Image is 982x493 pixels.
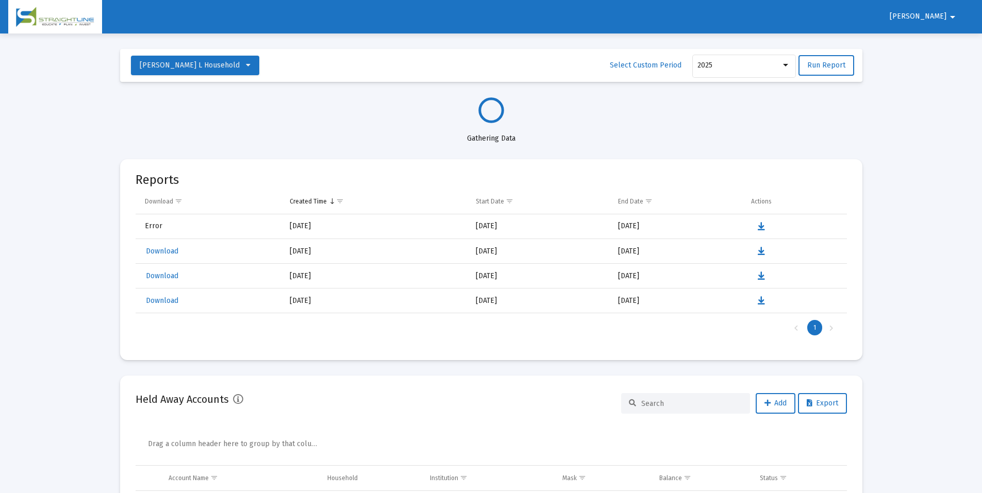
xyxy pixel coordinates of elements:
td: Column Balance [652,466,753,490]
td: [DATE] [469,239,610,264]
div: Page Navigation [136,313,847,342]
div: Data grid toolbar [148,426,840,465]
span: Show filter options for column 'Mask' [578,474,586,482]
img: Dashboard [16,7,94,27]
div: [DATE] [290,221,461,231]
span: [PERSON_NAME] [890,12,946,21]
span: Show filter options for column 'Institution' [460,474,468,482]
span: Export [807,399,838,407]
td: Column Created Time [282,189,469,214]
button: Run Report [798,55,854,76]
div: [DATE] [290,271,461,281]
span: Download [146,271,178,280]
span: Add [764,399,787,407]
td: Column Actions [744,189,847,214]
div: Gathering Data [120,123,862,144]
td: Column Start Date [469,189,610,214]
span: Run Report [807,61,845,70]
span: Show filter options for column 'Account Name' [210,474,218,482]
span: Download [146,296,178,305]
td: Column Status [753,466,847,490]
div: Actions [751,197,772,206]
td: Column Download [136,189,283,214]
div: Balance [659,474,682,482]
div: Previous Page [788,320,805,335]
span: Download [146,247,178,256]
div: Household [327,474,358,482]
td: [DATE] [469,264,610,288]
div: End Date [618,197,643,206]
span: 2025 [697,61,712,70]
td: [DATE] [611,214,744,239]
td: [DATE] [611,264,744,288]
div: Page 1 [807,320,822,335]
button: [PERSON_NAME] L Household [131,56,259,75]
mat-icon: arrow_drop_down [946,7,959,27]
div: Next Page [823,320,840,335]
td: Column End Date [611,189,744,214]
td: [DATE] [469,288,610,313]
td: [DATE] [469,214,610,239]
div: Created Time [290,197,327,206]
div: Status [760,474,778,482]
span: Show filter options for column 'End Date' [645,197,653,205]
span: Show filter options for column 'Status' [779,474,787,482]
div: [DATE] [290,246,461,257]
button: Add [756,393,795,414]
div: Data grid [136,189,847,342]
div: Institution [430,474,458,482]
button: [PERSON_NAME] [877,6,971,27]
span: Select Custom Period [610,61,681,70]
span: Error [145,222,162,230]
input: Search [641,399,742,408]
div: Start Date [476,197,504,206]
td: Column Account Name [161,466,320,490]
td: Column Mask [555,466,652,490]
span: Show filter options for column 'Start Date' [506,197,513,205]
div: [DATE] [290,296,461,306]
span: Show filter options for column 'Balance' [684,474,691,482]
h2: Held Away Accounts [136,391,229,407]
span: [PERSON_NAME] L Household [140,61,240,70]
div: Mask [562,474,577,482]
div: Drag a column header here to group by that column [148,435,317,453]
span: Show filter options for column 'Download' [175,197,182,205]
div: Account Name [169,474,209,482]
td: [DATE] [611,239,744,264]
td: Column Institution [423,466,556,490]
button: Export [798,393,847,414]
mat-card-title: Reports [136,175,179,185]
td: [DATE] [611,288,744,313]
span: Show filter options for column 'Created Time' [336,197,344,205]
div: Download [145,197,173,206]
td: Column Household [320,466,423,490]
